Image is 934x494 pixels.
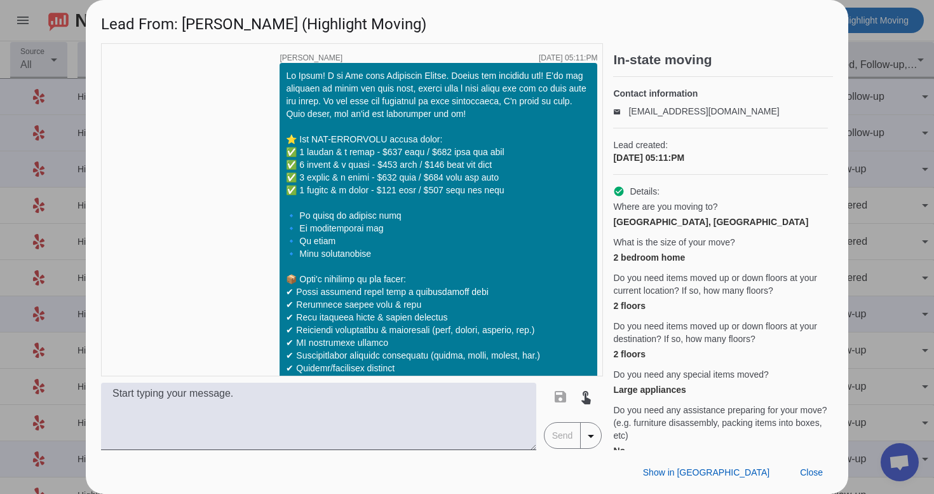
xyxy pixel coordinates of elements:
[790,461,833,484] button: Close
[613,271,828,297] span: Do you need items moved up or down floors at your current location? If so, how many floors?
[613,348,828,360] div: 2 floors
[613,151,828,164] div: [DATE] 05:11:PM
[613,139,828,151] span: Lead created:
[613,216,828,228] div: [GEOGRAPHIC_DATA], [GEOGRAPHIC_DATA]
[613,200,717,213] span: Where are you moving to?
[628,106,779,116] a: [EMAIL_ADDRESS][DOMAIN_NAME]
[613,53,833,66] h2: In-state moving
[613,320,828,345] span: Do you need items moved up or down floors at your destination? If so, how many floors?
[613,236,734,249] span: What is the size of your move?
[539,54,597,62] div: [DATE] 05:11:PM
[613,444,828,457] div: No
[630,185,660,198] span: Details:
[643,467,769,477] span: Show in [GEOGRAPHIC_DATA]
[613,108,628,114] mat-icon: email
[613,251,828,264] div: 2 bedroom home
[613,368,768,381] span: Do you need any special items moved?
[583,429,599,444] mat-icon: arrow_drop_down
[613,186,625,197] mat-icon: check_circle
[280,54,342,62] span: [PERSON_NAME]
[633,461,780,484] button: Show in [GEOGRAPHIC_DATA]
[578,389,593,404] mat-icon: touch_app
[613,383,828,396] div: Large appliances
[800,467,823,477] span: Close
[613,299,828,312] div: 2 floors
[613,87,828,100] h4: Contact information
[613,404,828,442] span: Do you need any assistance preparing for your move? (e.g. furniture disassembly, packing items in...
